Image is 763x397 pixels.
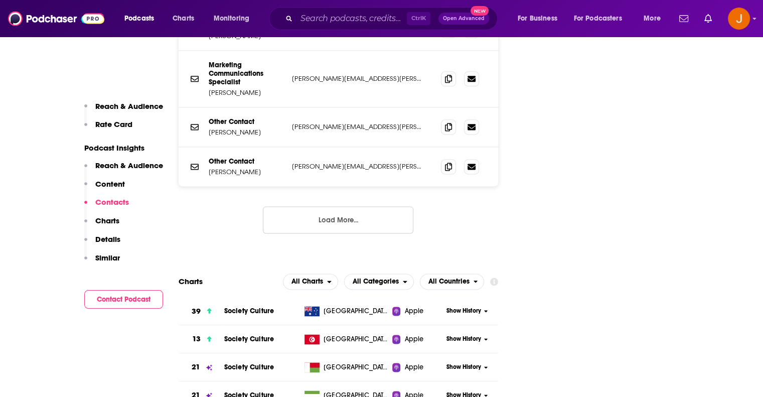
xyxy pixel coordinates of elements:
p: Details [95,234,120,244]
img: Podchaser - Follow, Share and Rate Podcasts [8,9,104,28]
p: Charts [95,216,119,225]
button: Show History [443,307,491,315]
p: Other Contact [209,157,284,166]
button: Load More... [263,206,413,233]
button: Details [84,234,120,253]
a: [GEOGRAPHIC_DATA] [300,362,392,372]
p: [PERSON_NAME][EMAIL_ADDRESS][PERSON_NAME][DOMAIN_NAME] [292,74,425,83]
a: Society Culture [224,363,274,371]
span: Open Advanced [443,16,485,21]
button: Charts [84,216,119,234]
p: Reach & Audience [95,101,163,111]
a: [GEOGRAPHIC_DATA] [300,306,392,316]
span: All Charts [291,278,323,285]
img: User Profile [728,8,750,30]
p: [PERSON_NAME] [209,128,284,137]
span: Podcasts [124,12,154,26]
input: Search podcasts, credits, & more... [296,11,407,27]
span: New [471,6,489,16]
p: Marketing Communications Specialist [209,61,284,86]
button: Show History [443,335,491,343]
button: Reach & Audience [84,101,163,120]
button: Content [84,179,125,198]
span: Madagascar [324,362,389,372]
span: Logged in as justine87181 [728,8,750,30]
span: Show History [446,335,481,343]
button: open menu [117,11,167,27]
span: Monitoring [214,12,249,26]
button: Reach & Audience [84,161,163,179]
h2: Charts [179,277,203,286]
span: Australia [324,306,389,316]
span: Show History [446,307,481,315]
h2: Categories [344,274,414,290]
a: [GEOGRAPHIC_DATA] [300,334,392,344]
a: Charts [166,11,200,27]
a: Show notifications dropdown [675,10,692,27]
a: Society Culture [224,335,274,343]
button: open menu [420,274,485,290]
span: Apple [404,306,423,316]
p: Other Contact [209,117,284,126]
span: Show History [446,363,481,371]
a: Apple [392,306,443,316]
button: open menu [567,11,637,27]
p: [PERSON_NAME] [209,88,284,97]
button: Open AdvancedNew [438,13,489,25]
div: Search podcasts, credits, & more... [278,7,507,30]
span: For Business [518,12,557,26]
button: open menu [207,11,262,27]
p: Contacts [95,197,129,207]
button: Show History [443,363,491,371]
p: Reach & Audience [95,161,163,170]
p: Similar [95,253,120,262]
span: Apple [404,334,423,344]
span: Tunisia [324,334,389,344]
button: Contact Podcast [84,290,163,309]
h3: 39 [192,306,201,317]
button: Contacts [84,197,129,216]
span: Charts [173,12,194,26]
button: open menu [637,11,673,27]
a: 21 [179,353,224,381]
button: open menu [344,274,414,290]
a: Show notifications dropdown [700,10,716,27]
a: Apple [392,334,443,344]
a: 39 [179,298,224,325]
h2: Platforms [283,274,338,290]
span: More [644,12,661,26]
p: Podcast Insights [84,143,163,153]
span: All Countries [428,278,470,285]
button: Show profile menu [728,8,750,30]
h2: Countries [420,274,485,290]
h3: 13 [192,333,201,345]
a: 13 [179,325,224,353]
span: For Podcasters [574,12,622,26]
span: Apple [404,362,423,372]
a: Apple [392,362,443,372]
button: Rate Card [84,119,132,138]
a: Society Culture [224,307,274,315]
button: Similar [84,253,120,272]
p: [PERSON_NAME] [209,168,284,176]
button: open menu [283,274,338,290]
p: Rate Card [95,119,132,129]
button: open menu [511,11,570,27]
span: Ctrl K [407,12,430,25]
p: Content [95,179,125,189]
p: [PERSON_NAME][EMAIL_ADDRESS][PERSON_NAME][DOMAIN_NAME] [292,122,425,131]
span: All Categories [353,278,399,285]
p: [PERSON_NAME][EMAIL_ADDRESS][PERSON_NAME][DOMAIN_NAME] [292,162,425,171]
h3: 21 [192,361,200,373]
